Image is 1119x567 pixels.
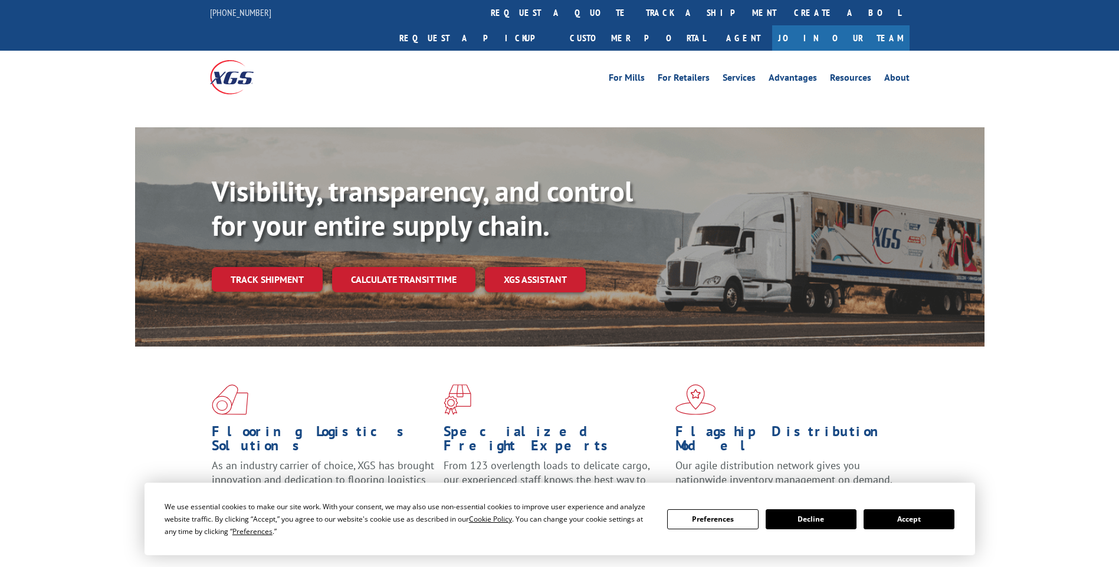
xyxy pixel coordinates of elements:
button: Decline [766,509,857,529]
a: Agent [714,25,772,51]
a: About [884,73,910,86]
a: XGS ASSISTANT [485,267,586,292]
a: Advantages [769,73,817,86]
div: Cookie Consent Prompt [145,483,975,555]
h1: Flooring Logistics Solutions [212,424,435,459]
span: Preferences [232,526,273,536]
img: xgs-icon-flagship-distribution-model-red [675,384,716,415]
a: Calculate transit time [332,267,475,292]
b: Visibility, transparency, and control for your entire supply chain. [212,173,633,243]
img: xgs-icon-total-supply-chain-intelligence-red [212,384,248,415]
p: From 123 overlength loads to delicate cargo, our experienced staff knows the best way to move you... [444,459,667,511]
img: xgs-icon-focused-on-flooring-red [444,384,471,415]
a: [PHONE_NUMBER] [210,6,271,18]
span: As an industry carrier of choice, XGS has brought innovation and dedication to flooring logistics... [212,459,434,500]
a: Resources [830,73,871,86]
h1: Flagship Distribution Model [675,424,898,459]
a: Join Our Team [772,25,910,51]
a: For Mills [609,73,645,86]
button: Accept [864,509,954,529]
a: Services [723,73,756,86]
span: Cookie Policy [469,514,512,524]
a: Request a pickup [390,25,561,51]
h1: Specialized Freight Experts [444,424,667,459]
a: Customer Portal [561,25,714,51]
a: For Retailers [658,73,710,86]
a: Track shipment [212,267,323,292]
div: We use essential cookies to make our site work. With your consent, we may also use non-essential ... [165,500,653,538]
span: Our agile distribution network gives you nationwide inventory management on demand. [675,459,892,486]
button: Preferences [667,509,758,529]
